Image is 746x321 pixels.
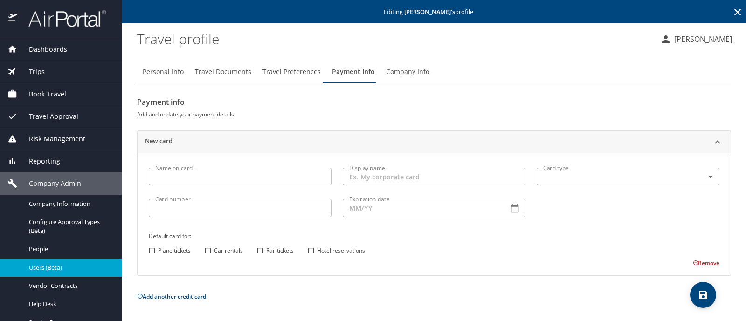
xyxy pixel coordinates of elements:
[29,199,111,208] span: Company Information
[386,66,429,78] span: Company Info
[17,44,67,55] span: Dashboards
[17,134,85,144] span: Risk Management
[149,231,719,241] h6: Default card for:
[137,293,206,301] button: Add another credit card
[671,34,732,45] p: [PERSON_NAME]
[137,61,731,83] div: Profile
[137,24,653,53] h1: Travel profile
[693,259,719,267] button: Remove
[137,95,731,109] h2: Payment info
[29,245,111,253] span: People
[690,282,716,308] button: save
[332,66,375,78] span: Payment Info
[343,199,501,217] input: MM/YY
[317,246,365,255] span: Hotel reservations
[29,281,111,290] span: Vendor Contracts
[29,218,111,235] span: Configure Approval Types (Beta)
[262,66,321,78] span: Travel Preferences
[29,300,111,308] span: Help Desk
[343,168,525,185] input: Ex. My corporate card
[138,153,731,275] div: New card
[29,263,111,272] span: Users (Beta)
[404,7,455,16] strong: [PERSON_NAME] 's
[17,67,45,77] span: Trips
[656,31,736,48] button: [PERSON_NAME]
[143,66,184,78] span: Personal Info
[266,246,294,255] span: Rail tickets
[195,66,251,78] span: Travel Documents
[8,9,18,27] img: icon-airportal.png
[137,109,731,119] h6: Add and update your payment details
[17,111,78,122] span: Travel Approval
[138,131,731,153] div: New card
[17,89,66,99] span: Book Travel
[17,178,81,189] span: Company Admin
[537,168,719,185] div: ​
[145,137,173,148] h2: New card
[214,246,243,255] span: Car rentals
[158,246,191,255] span: Plane tickets
[17,156,60,166] span: Reporting
[125,9,743,15] p: Editing profile
[18,9,106,27] img: airportal-logo.png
